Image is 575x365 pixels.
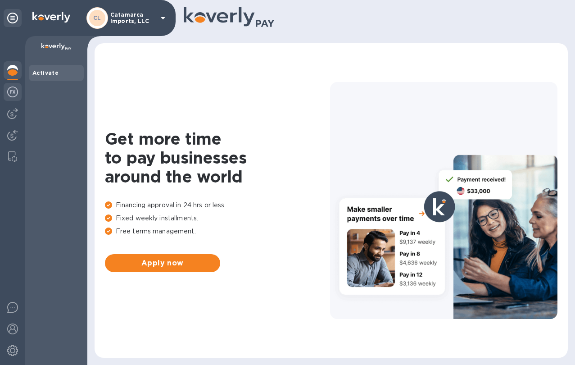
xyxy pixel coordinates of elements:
b: CL [93,14,101,21]
img: Foreign exchange [7,87,18,97]
p: Free terms management. [105,227,330,236]
h1: Get more time to pay businesses around the world [105,129,330,186]
img: Logo [32,12,70,23]
p: Fixed weekly installments. [105,214,330,223]
button: Apply now [105,254,220,272]
p: Financing approval in 24 hrs or less. [105,201,330,210]
span: Apply now [112,258,213,269]
div: Unpin categories [4,9,22,27]
b: Activate [32,69,59,76]
p: Catamarca Imports, LLC [110,12,155,24]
